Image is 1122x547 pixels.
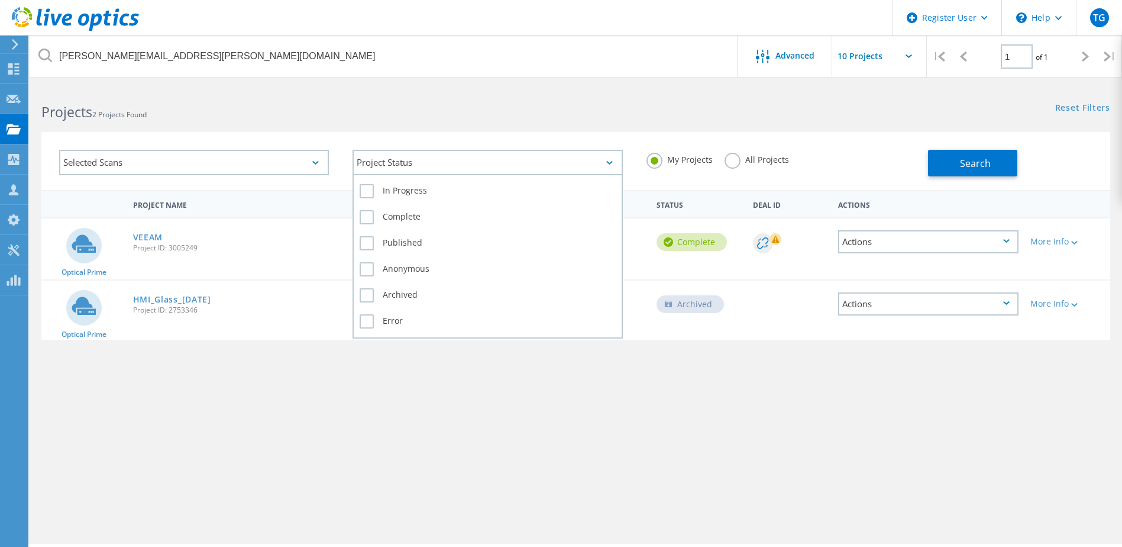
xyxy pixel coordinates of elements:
[1098,36,1122,78] div: |
[838,230,1018,253] div: Actions
[1036,52,1048,62] span: of 1
[127,193,363,215] div: Project Name
[92,110,147,120] span: 2 Projects Found
[30,36,738,77] input: Search projects by name, owner, ID, company, etc
[651,193,747,215] div: Status
[1030,300,1104,308] div: More Info
[657,295,724,313] div: Archived
[59,150,329,175] div: Selected Scans
[1055,104,1110,114] a: Reset Filters
[747,193,833,215] div: Deal Id
[360,288,615,303] label: Archived
[960,157,991,170] span: Search
[927,36,951,78] div: |
[1016,12,1027,23] svg: \n
[832,193,1024,215] div: Actions
[360,210,615,224] label: Complete
[62,331,106,338] span: Optical Prime
[133,295,211,304] a: HMI_Glass_[DATE]
[775,52,814,60] span: Advanced
[360,262,615,276] label: Anonymous
[360,236,615,250] label: Published
[133,307,357,314] span: Project ID: 2753346
[928,150,1017,176] button: Search
[360,184,615,198] label: In Progress
[12,25,139,33] a: Live Optics Dashboard
[133,244,357,252] span: Project ID: 3005249
[725,153,789,164] label: All Projects
[657,233,727,251] div: Complete
[353,150,622,175] div: Project Status
[62,269,106,276] span: Optical Prime
[133,233,163,242] a: VEEAM
[360,314,615,329] label: Error
[646,153,713,164] label: My Projects
[41,102,92,121] b: Projects
[1030,237,1104,246] div: More Info
[838,292,1018,316] div: Actions
[1093,13,1105,22] span: TG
